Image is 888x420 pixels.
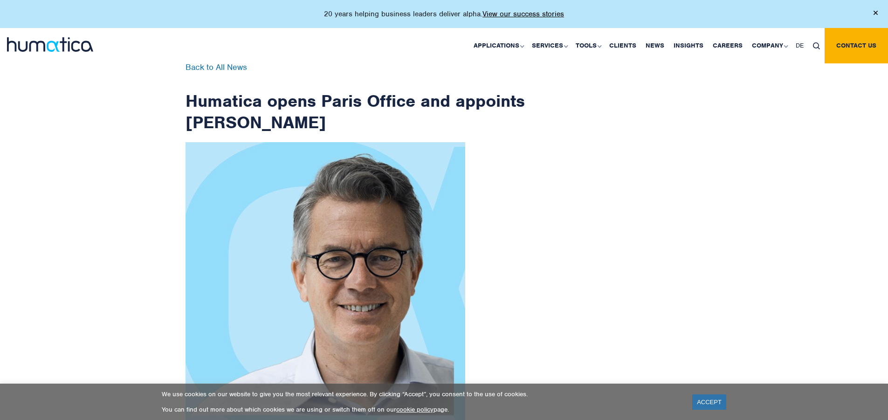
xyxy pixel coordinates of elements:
a: News [641,28,669,63]
a: Applications [469,28,527,63]
span: DE [796,41,804,49]
a: Tools [571,28,605,63]
a: Services [527,28,571,63]
p: You can find out more about which cookies we are using or switch them off on our page. [162,406,681,413]
a: ACCEPT [692,394,726,410]
p: We use cookies on our website to give you the most relevant experience. By clicking “Accept”, you... [162,390,681,398]
h1: Humatica opens Paris Office and appoints [PERSON_NAME] [186,63,526,133]
a: Back to All News [186,62,247,72]
a: Careers [708,28,747,63]
a: Company [747,28,791,63]
img: search_icon [813,42,820,49]
a: DE [791,28,808,63]
img: logo [7,37,93,52]
a: Clients [605,28,641,63]
p: 20 years helping business leaders deliver alpha. [324,9,564,19]
a: View our success stories [482,9,564,19]
a: Contact us [825,28,888,63]
a: cookie policy [396,406,434,413]
a: Insights [669,28,708,63]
